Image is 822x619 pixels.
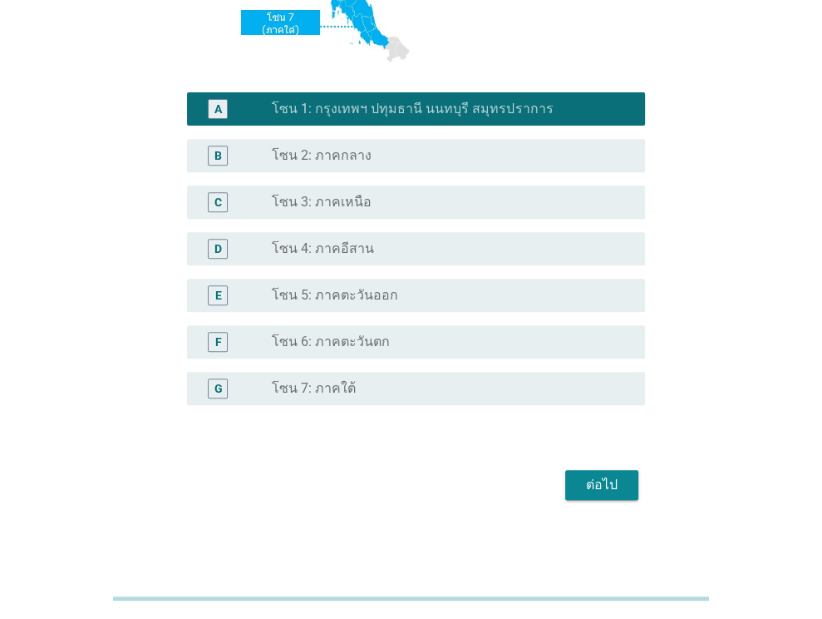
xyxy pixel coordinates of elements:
[214,380,222,398] div: G
[272,240,374,257] label: โซน 4: ภาคอีสาน
[214,334,221,351] div: F
[578,475,625,495] div: ต่อไป
[214,194,222,211] div: C
[214,287,221,305] div: E
[272,287,398,304] label: โซน 5: ภาคตะวันออก
[272,147,372,164] label: โซน 2: ภาคกลาง
[272,380,356,397] label: โซน 7: ภาคใต้
[565,470,638,500] button: ต่อไป
[214,240,222,258] div: D
[272,334,390,350] label: โซน 6: ภาคตะวันตก
[272,194,372,210] label: โซน 3: ภาคเหนือ
[214,147,222,165] div: B
[272,101,553,117] label: โซน 1: กรุงเทพฯ ปทุมธานี นนทบุรี สมุทรปราการ
[214,101,222,118] div: A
